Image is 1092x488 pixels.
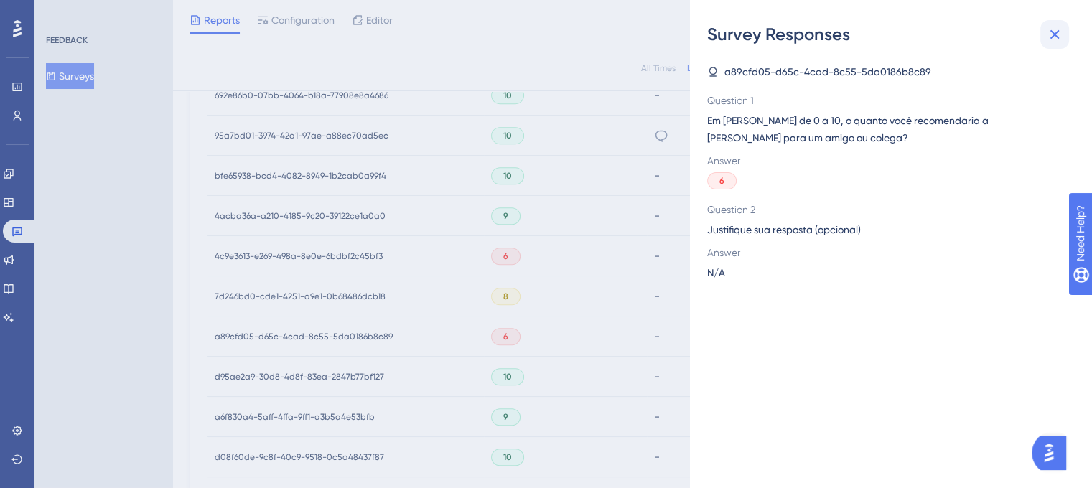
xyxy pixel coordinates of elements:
span: N/A [707,264,725,281]
span: Justifique sua resposta (opcional) [707,221,1063,238]
span: Need Help? [34,4,90,21]
div: Survey Responses [707,23,1075,46]
span: a89cfd05-d65c-4cad-8c55-5da0186b8c89 [724,63,931,80]
span: Answer [707,244,1063,261]
span: Em [PERSON_NAME] de 0 a 10, o quanto você recomendaria a [PERSON_NAME] para um amigo ou colega? [707,112,1063,146]
iframe: UserGuiding AI Assistant Launcher [1032,431,1075,474]
span: Question 1 [707,92,1063,109]
span: 6 [719,175,724,187]
span: Answer [707,152,1063,169]
span: Question 2 [707,201,1063,218]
